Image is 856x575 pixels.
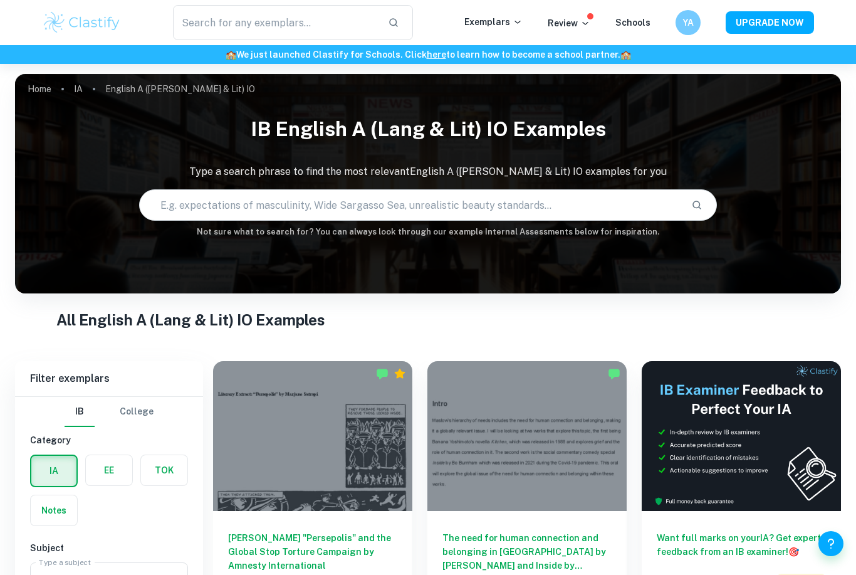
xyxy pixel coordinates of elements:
[657,531,826,559] h6: Want full marks on your IA ? Get expert feedback from an IB examiner!
[31,456,76,486] button: IA
[681,16,696,29] h6: YA
[15,164,841,179] p: Type a search phrase to find the most relevant English A ([PERSON_NAME] & Lit) IO examples for you
[141,455,187,485] button: TOK
[56,309,800,331] h1: All English A (Lang & Lit) IO Examples
[226,50,236,60] span: 🏫
[686,194,707,216] button: Search
[140,187,682,223] input: E.g. expectations of masculinity, Wide Sargasso Sea, unrealistic beauty standards...
[65,397,95,427] button: IB
[615,18,650,28] a: Schools
[42,10,122,35] img: Clastify logo
[464,15,523,29] p: Exemplars
[39,557,91,567] label: Type a subject
[3,48,853,61] h6: We just launched Clastify for Schools. Click to learn how to become a school partner.
[105,82,255,96] p: English A ([PERSON_NAME] & Lit) IO
[427,50,446,60] a: here
[15,226,841,238] h6: Not sure what to search for? You can always look through our example Internal Assessments below f...
[228,531,397,572] h6: [PERSON_NAME] "Persepolis" and the Global Stop Torture Campaign by Amnesty International
[30,541,188,555] h6: Subject
[74,80,83,98] a: IA
[376,367,389,380] img: Marked
[15,361,203,396] h6: Filter exemplars
[620,50,631,60] span: 🏫
[173,5,378,40] input: Search for any exemplars...
[548,16,590,30] p: Review
[642,361,841,511] img: Thumbnail
[676,10,701,35] button: YA
[31,495,77,525] button: Notes
[394,367,406,380] div: Premium
[28,80,51,98] a: Home
[818,531,843,556] button: Help and Feedback
[442,531,612,572] h6: The need for human connection and belonging in [GEOGRAPHIC_DATA] by [PERSON_NAME] and Inside by [...
[86,455,132,485] button: EE
[120,397,154,427] button: College
[726,11,814,34] button: UPGRADE NOW
[608,367,620,380] img: Marked
[788,547,799,557] span: 🎯
[65,397,154,427] div: Filter type choice
[15,109,841,149] h1: IB English A (Lang & Lit) IO examples
[30,433,188,447] h6: Category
